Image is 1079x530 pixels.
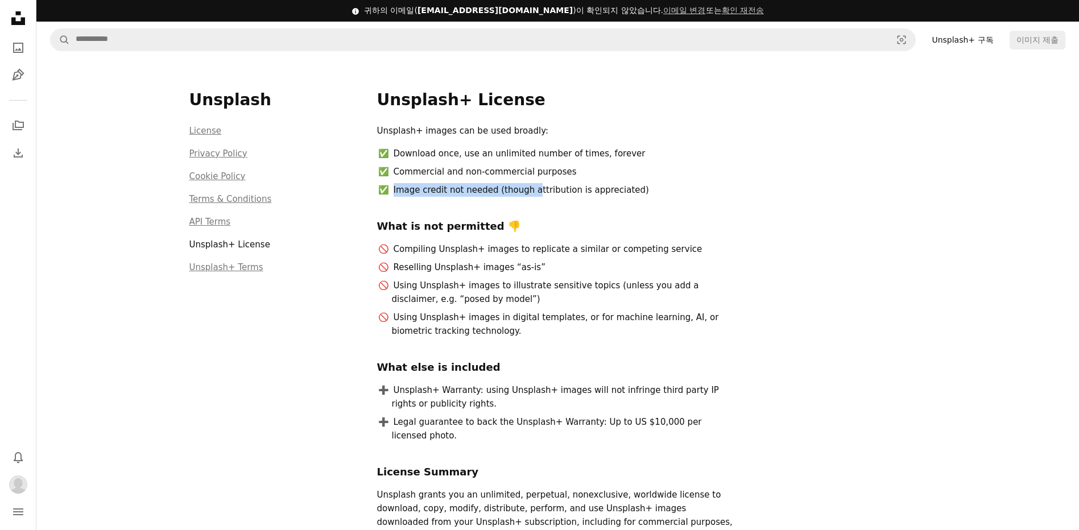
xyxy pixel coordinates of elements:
li: Legal guarantee to back the Unsplash+ Warranty: Up to US $10,000 per licensed photo. [392,415,739,442]
span: [EMAIL_ADDRESS][DOMAIN_NAME] [417,6,573,15]
li: Using Unsplash+ images to illustrate sensitive topics (unless you add a disclaimer, e.g. “posed b... [392,279,739,306]
a: Unsplash+ Terms [189,262,263,272]
button: Unsplash 검색 [51,29,70,51]
form: 사이트 전체에서 이미지 찾기 [50,28,916,51]
a: Unsplash+ 구독 [925,31,1000,49]
h1: Unsplash+ License [377,90,927,110]
a: 일러스트 [7,64,30,86]
button: 알림 [7,446,30,469]
h4: What is not permitted 👎 [377,220,739,233]
a: 컬렉션 [7,114,30,137]
p: Unsplash+ images can be used broadly: [377,124,739,138]
a: Terms & Conditions [189,194,272,204]
li: Commercial and non-commercial purposes [392,165,739,179]
button: 프로필 [7,473,30,496]
li: Using Unsplash+ images in digital templates, or for machine learning, AI, or biometric tracking t... [392,310,739,338]
div: 귀하의 이메일( )이 확인되지 않았습니다. [364,5,764,16]
button: 이미지 제출 [1010,31,1065,49]
a: Cookie Policy [189,171,246,181]
h4: License Summary [377,465,739,479]
button: 시각적 검색 [888,29,915,51]
a: License [189,126,222,136]
img: 사용자 h h의 아바타 [9,475,27,494]
button: 메뉴 [7,500,30,523]
a: Privacy Policy [189,148,247,159]
li: Unsplash+ Warranty: using Unsplash+ images will not infringe third party IP rights or publicity r... [392,383,739,411]
a: 사진 [7,36,30,59]
a: 이메일 변경 [663,6,705,15]
a: 홈 — Unsplash [7,7,30,32]
li: Compiling Unsplash+ images to replicate a similar or competing service [392,242,739,256]
li: Download once, use an unlimited number of times, forever [392,147,739,160]
li: Image credit not needed (though attribution is appreciated) [392,183,739,197]
a: 다운로드 내역 [7,142,30,164]
li: Reselling Unsplash+ images “as-is” [392,260,739,274]
button: 확인 재전송 [722,5,764,16]
a: API Terms [189,217,231,227]
h4: What else is included [377,361,739,374]
span: 또는 [663,6,764,15]
h3: Unsplash [189,90,363,110]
